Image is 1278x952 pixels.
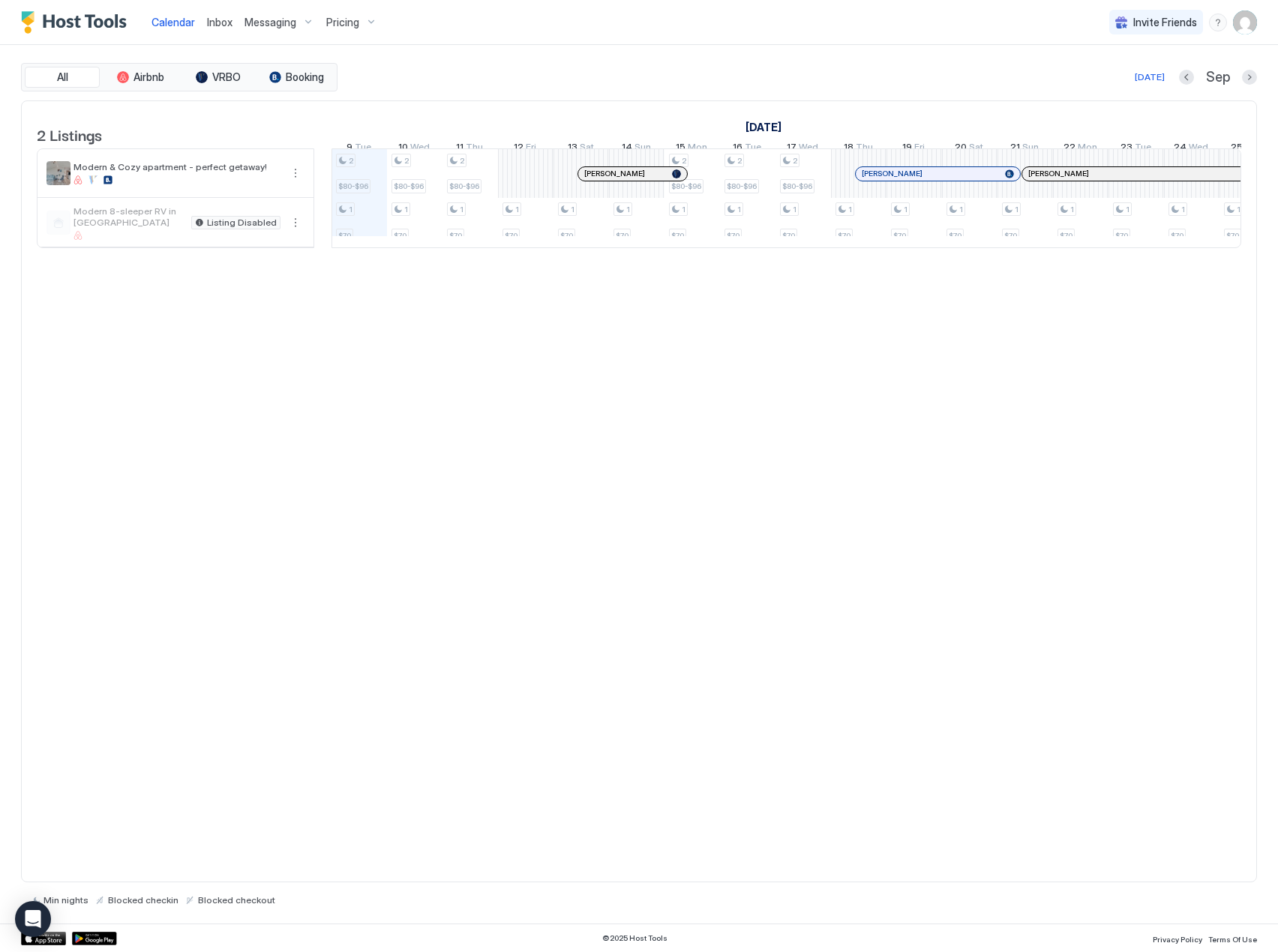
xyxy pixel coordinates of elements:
[15,901,51,937] div: Open Intercom Messenger
[782,181,812,191] span: $80-$96
[449,231,462,241] span: $70
[286,70,324,84] span: Booking
[460,205,463,214] span: 1
[515,205,519,214] span: 1
[904,205,907,214] span: 1
[584,169,645,178] span: [PERSON_NAME]
[1171,231,1183,241] span: $70
[793,156,797,166] span: 2
[505,231,517,241] span: $70
[634,141,651,157] span: Sun
[103,67,178,88] button: Airbnb
[1060,231,1072,241] span: $70
[404,156,409,166] span: 2
[21,63,337,91] div: tab-group
[571,205,574,214] span: 1
[560,231,573,241] span: $70
[21,11,133,34] a: Host Tools Logo
[1022,141,1039,157] span: Sun
[1227,138,1266,160] a: September 25, 2025
[394,231,406,241] span: $70
[671,231,684,241] span: $70
[1179,70,1194,85] button: Previous month
[898,138,928,160] a: September 19, 2025
[1208,935,1257,944] span: Terms Of Use
[688,141,707,157] span: Mon
[72,932,117,945] a: Google Play Store
[244,16,296,29] span: Messaging
[745,141,761,157] span: Tue
[580,141,594,157] span: Sat
[955,141,967,157] span: 20
[682,205,685,214] span: 1
[466,141,483,157] span: Thu
[449,181,479,191] span: $80-$96
[394,138,433,160] a: September 10, 2025
[799,141,818,157] span: Wed
[902,141,912,157] span: 19
[259,67,334,88] button: Booking
[951,138,987,160] a: September 20, 2025
[452,138,487,160] a: September 11, 2025
[338,231,351,241] span: $70
[37,123,102,145] span: 2 Listings
[727,181,757,191] span: $80-$96
[286,164,304,182] button: More options
[1233,10,1257,34] div: User profile
[1153,930,1202,946] a: Privacy Policy
[564,138,598,160] a: September 13, 2025
[349,156,353,166] span: 2
[43,894,88,906] span: Min nights
[844,141,853,157] span: 18
[398,141,408,157] span: 10
[840,138,877,160] a: September 18, 2025
[151,14,195,30] a: Calendar
[21,932,66,945] div: App Store
[1231,141,1243,157] span: 25
[787,141,796,157] span: 17
[1015,205,1018,214] span: 1
[618,138,655,160] a: September 14, 2025
[1133,16,1197,29] span: Invite Friends
[1010,141,1020,157] span: 21
[626,205,630,214] span: 1
[404,205,408,214] span: 1
[514,141,523,157] span: 12
[410,141,430,157] span: Wed
[1181,205,1185,214] span: 1
[198,894,275,906] span: Blocked checkout
[737,205,741,214] span: 1
[1132,68,1167,86] button: [DATE]
[1189,141,1208,157] span: Wed
[343,138,375,160] a: September 9, 2025
[338,181,368,191] span: $80-$96
[783,138,822,160] a: September 17, 2025
[1237,205,1240,214] span: 1
[671,181,701,191] span: $80-$96
[73,205,185,228] span: Modern 8-sleeper RV in [GEOGRAPHIC_DATA]
[73,161,280,172] span: Modern & Cozy apartment - perfect getaway!
[1153,935,1202,944] span: Privacy Policy
[346,141,352,157] span: 9
[782,231,795,241] span: $70
[676,141,685,157] span: 15
[1135,70,1165,84] div: [DATE]
[914,141,925,157] span: Fri
[1206,69,1230,86] span: Sep
[212,70,241,84] span: VRBO
[838,231,850,241] span: $70
[727,231,739,241] span: $70
[1006,138,1042,160] a: September 21, 2025
[622,141,632,157] span: 14
[25,67,100,88] button: All
[349,205,352,214] span: 1
[1115,231,1128,241] span: $70
[526,141,536,157] span: Fri
[862,169,922,178] span: [PERSON_NAME]
[133,70,164,84] span: Airbnb
[151,16,195,28] span: Calendar
[1209,13,1227,31] div: menu
[1135,141,1151,157] span: Tue
[737,156,742,166] span: 2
